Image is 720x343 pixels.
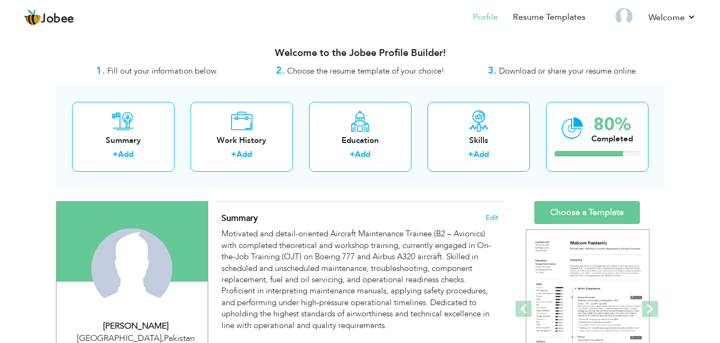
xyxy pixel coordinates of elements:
a: Jobee [24,9,74,26]
div: 80% [591,116,633,133]
span: Edit [486,214,499,221]
div: Motivated and detail-oriented Aircraft Maintenance Trainee (B2 – Avionics) with completed theoret... [221,228,498,331]
a: Add [236,149,252,159]
strong: 3. [488,64,496,77]
label: + [350,149,355,160]
strong: 2. [276,64,284,77]
label: + [468,149,473,160]
span: Download or share your resume online. [499,66,638,76]
a: Add [473,149,489,159]
label: + [231,149,236,160]
strong: 1. [96,64,105,77]
img: jobee.io [24,9,41,26]
span: Choose the resume template of your choice! [287,66,445,76]
div: Education [318,135,403,146]
a: Add [118,149,133,159]
div: Skills [436,135,521,146]
span: Fill out your information below. [107,66,218,76]
div: Work History [199,135,284,146]
span: Summary [221,212,258,224]
h4: Adding a summary is a quick and easy way to highlight your experience and interests. [221,213,498,224]
a: Resume Templates [513,11,586,23]
a: Add [355,149,370,159]
div: Summary [81,135,166,146]
a: Profile [473,11,498,23]
h3: Welcome to the Jobee Profile Builder! [56,48,664,59]
label: + [113,149,118,160]
div: [PERSON_NAME] [65,320,208,332]
div: Completed [591,133,633,145]
a: Choose a Template [534,201,640,224]
span: Jobee [41,13,74,25]
img: Talha Sagheer [91,228,172,309]
a: Welcome [648,11,696,24]
img: Profile Img [615,8,632,25]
